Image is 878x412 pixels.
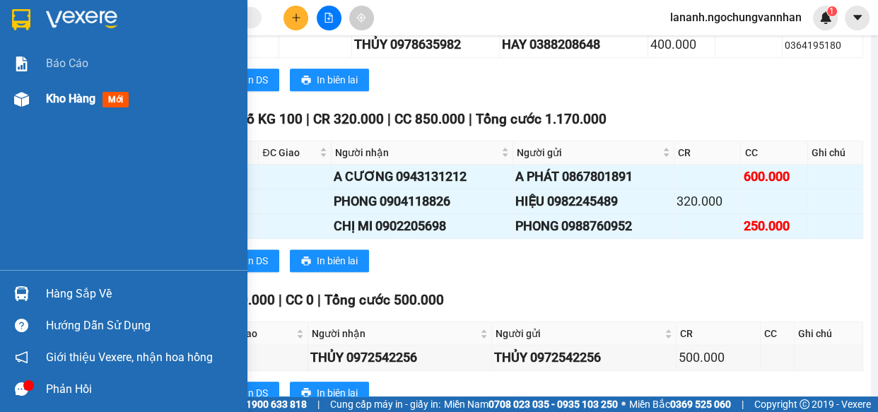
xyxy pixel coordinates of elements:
[290,249,369,272] button: printerIn biên lai
[800,399,809,409] span: copyright
[354,35,497,54] div: THỦY 0978635982
[469,111,472,127] span: |
[301,387,311,399] span: printer
[218,69,279,91] button: printerIn DS
[677,192,739,211] div: 320.000
[349,6,374,30] button: aim
[218,382,279,404] button: printerIn DS
[795,322,863,346] th: Ghi chú
[46,348,213,366] span: Giới thiệu Vexere, nhận hoa hồng
[845,6,870,30] button: caret-down
[14,57,29,71] img: solution-icon
[14,92,29,107] img: warehouse-icon
[851,11,864,24] span: caret-down
[742,396,744,412] span: |
[394,111,465,127] span: CC 850.000
[808,141,863,165] th: Ghi chú
[502,35,645,54] div: HAY 0388208648
[515,192,672,211] div: HIỆU 0982245489
[743,167,805,187] div: 600.000
[245,72,268,88] span: In DS
[15,382,28,396] span: message
[476,111,607,127] span: Tổng cước 1.170.000
[674,141,742,165] th: CR
[334,192,510,211] div: PHONG 0904118826
[317,253,358,269] span: In biên lai
[785,37,860,53] div: 0364195180
[317,396,320,412] span: |
[204,292,275,308] span: CR 500.000
[317,6,341,30] button: file-add
[517,145,660,160] span: Người gửi
[670,399,731,410] strong: 0369 525 060
[246,399,307,410] strong: 1900 633 818
[238,111,303,127] span: Số KG 100
[515,167,672,187] div: A PHÁT 0867801891
[324,13,334,23] span: file-add
[46,54,88,72] span: Báo cáo
[15,319,28,332] span: question-circle
[262,145,317,160] span: ĐC Giao
[12,9,30,30] img: logo-vxr
[334,216,510,236] div: CHỊ MI 0902205698
[488,399,618,410] strong: 0708 023 035 - 0935 103 250
[218,249,279,272] button: printerIn DS
[46,283,237,305] div: Hàng sắp về
[334,167,510,187] div: A CƯƠNG 0943131212
[103,92,129,107] span: mới
[245,253,268,269] span: In DS
[46,92,95,105] span: Kho hàng
[46,379,237,400] div: Phản hồi
[741,141,808,165] th: CC
[286,292,314,308] span: CC 0
[496,326,662,341] span: Người gửi
[677,322,761,346] th: CR
[621,401,626,407] span: ⚪️
[291,13,301,23] span: plus
[283,6,308,30] button: plus
[317,292,321,308] span: |
[290,69,369,91] button: printerIn biên lai
[387,111,391,127] span: |
[279,292,282,308] span: |
[324,292,444,308] span: Tổng cước 500.000
[829,6,834,16] span: 1
[330,396,440,412] span: Cung cấp máy in - giấy in:
[290,382,369,404] button: printerIn biên lai
[679,348,758,367] div: 500.000
[761,322,795,346] th: CC
[659,8,813,26] span: lananh.ngochungvannhan
[515,216,672,236] div: PHONG 0988760952
[317,72,358,88] span: In biên lai
[301,75,311,86] span: printer
[650,35,713,54] div: 400.000
[494,348,674,367] div: THỦY 0972542256
[15,351,28,364] span: notification
[743,216,805,236] div: 250.000
[306,111,310,127] span: |
[335,145,498,160] span: Người nhận
[245,385,268,401] span: In DS
[313,111,384,127] span: CR 320.000
[819,11,832,24] img: icon-new-feature
[312,326,478,341] span: Người nhận
[827,6,837,16] sup: 1
[221,326,293,341] span: ĐC Giao
[14,286,29,301] img: warehouse-icon
[301,256,311,267] span: printer
[317,385,358,401] span: In biên lai
[310,348,490,367] div: THỦY 0972542256
[356,13,366,23] span: aim
[629,396,731,412] span: Miền Bắc
[46,315,237,336] div: Hướng dẫn sử dụng
[444,396,618,412] span: Miền Nam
